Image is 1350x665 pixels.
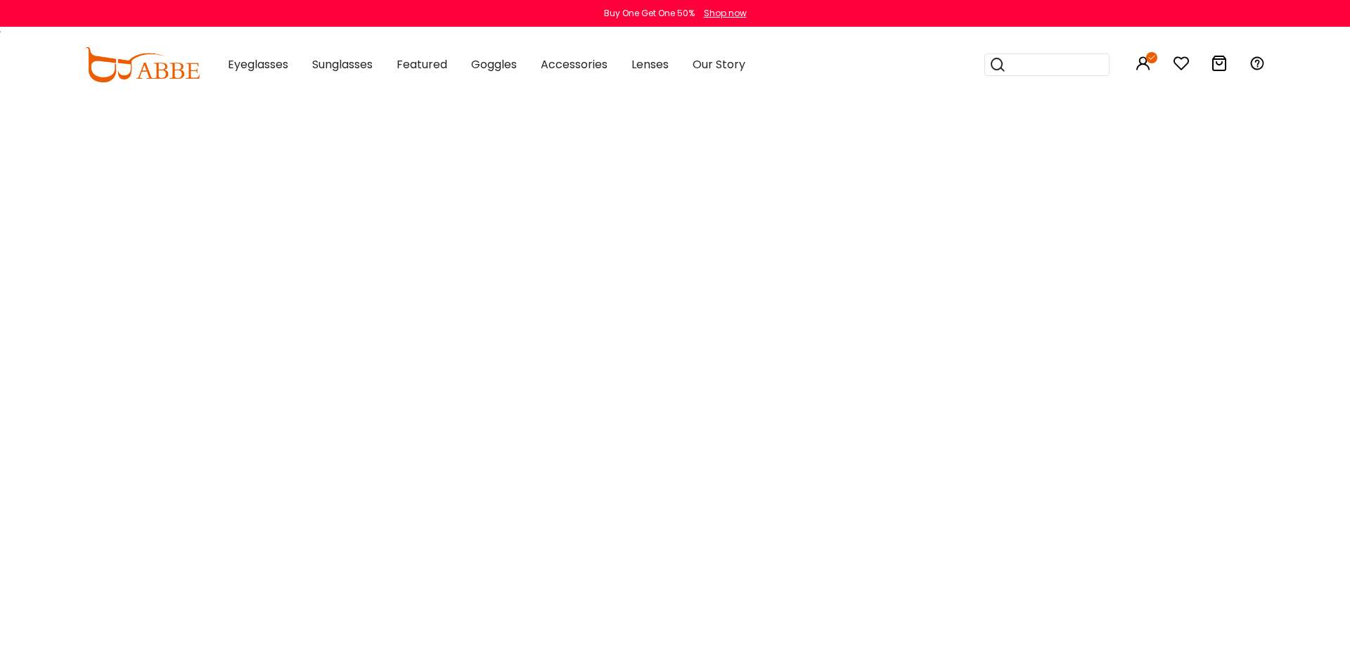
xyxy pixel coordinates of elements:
[397,56,447,72] span: Featured
[228,56,288,72] span: Eyeglasses
[84,47,200,82] img: abbeglasses.com
[693,56,745,72] span: Our Story
[704,7,747,20] div: Shop now
[604,7,695,20] div: Buy One Get One 50%
[697,7,747,19] a: Shop now
[312,56,373,72] span: Sunglasses
[631,56,669,72] span: Lenses
[541,56,607,72] span: Accessories
[471,56,517,72] span: Goggles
